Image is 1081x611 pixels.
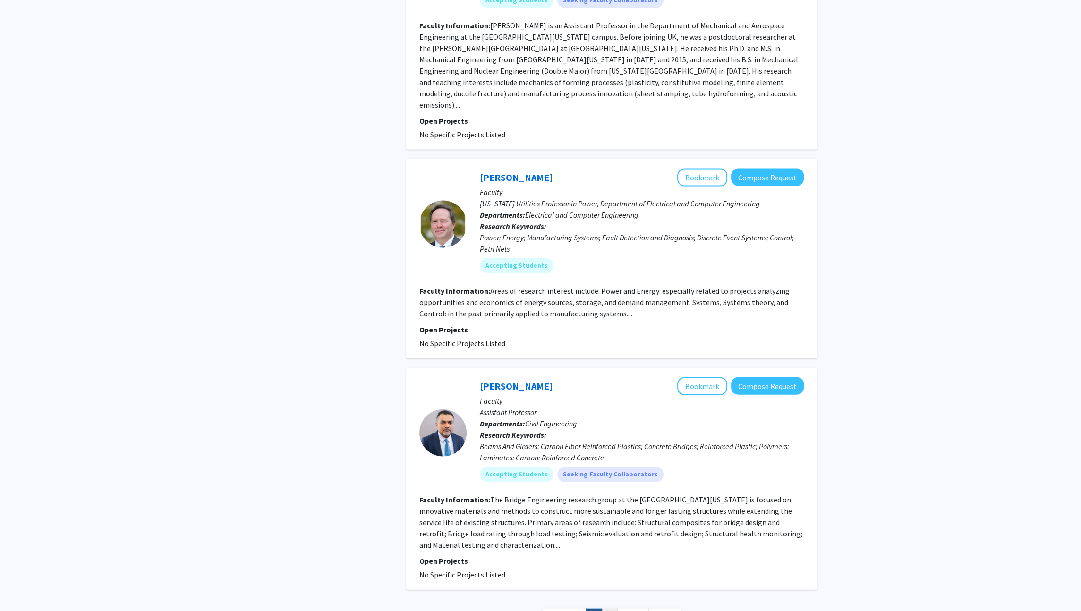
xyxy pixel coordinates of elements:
[557,467,664,482] mat-chip: Seeking Faculty Collaborators
[480,171,553,183] a: [PERSON_NAME]
[419,324,804,335] p: Open Projects
[480,407,804,418] p: Assistant Professor
[480,187,804,198] p: Faculty
[480,441,804,463] div: Beams And Girders; Carbon Fiber Reinforced Plastics; Concrete Bridges; Reinforced Plastic; Polyme...
[480,221,546,231] b: Research Keywords:
[419,21,798,110] fg-read-more: [PERSON_NAME] is an Assistant Professor in the Department of Mechanical and Aerospace Engineering...
[419,115,804,127] p: Open Projects
[480,258,553,273] mat-chip: Accepting Students
[480,232,804,255] div: Power; Energy; Manufacturing Systems; Fault Detection and Diagnosis; Discrete Event Systems; Cont...
[677,169,727,187] button: Add Lawrence Holloway to Bookmarks
[480,419,525,428] b: Departments:
[419,570,505,579] span: No Specific Projects Listed
[525,210,638,220] span: Electrical and Computer Engineering
[7,569,40,604] iframe: Chat
[419,130,505,139] span: No Specific Projects Listed
[480,395,804,407] p: Faculty
[731,169,804,186] button: Compose Request to Lawrence Holloway
[419,495,490,504] b: Faculty Information:
[419,286,490,296] b: Faculty Information:
[525,419,577,428] span: Civil Engineering
[480,210,525,220] b: Departments:
[419,495,802,550] fg-read-more: The Bridge Engineering research group at the [GEOGRAPHIC_DATA][US_STATE] is focused on innovative...
[480,467,553,482] mat-chip: Accepting Students
[419,21,490,30] b: Faculty Information:
[480,380,553,392] a: [PERSON_NAME]
[419,339,505,348] span: No Specific Projects Listed
[677,377,727,395] button: Add Nisal Peiris to Bookmarks
[731,377,804,395] button: Compose Request to Nisal Peiris
[480,430,546,440] b: Research Keywords:
[480,198,804,209] p: [US_STATE] Utilities Professor in Power, Department of Electrical and Computer Engineering
[419,286,790,318] fg-read-more: Areas of research interest include: Power and Energy: especially related to projects analyzing op...
[419,555,804,567] p: Open Projects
